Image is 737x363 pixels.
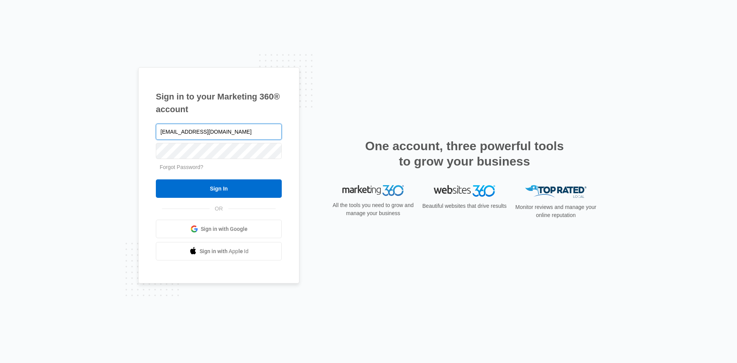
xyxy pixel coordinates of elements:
p: Monitor reviews and manage your online reputation [513,203,599,219]
a: Sign in with Google [156,220,282,238]
img: Marketing 360 [342,185,404,196]
img: Top Rated Local [525,185,587,198]
a: Forgot Password? [160,164,203,170]
p: Beautiful websites that drive results [421,202,507,210]
span: OR [210,205,228,213]
a: Sign in with Apple Id [156,242,282,260]
img: Websites 360 [434,185,495,196]
input: Email [156,124,282,140]
h1: Sign in to your Marketing 360® account [156,90,282,116]
span: Sign in with Google [201,225,248,233]
p: All the tools you need to grow and manage your business [330,201,416,217]
span: Sign in with Apple Id [200,247,249,255]
h2: One account, three powerful tools to grow your business [363,138,566,169]
input: Sign In [156,179,282,198]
